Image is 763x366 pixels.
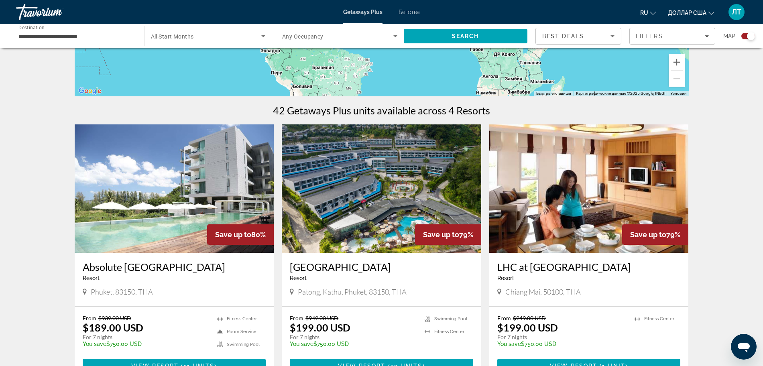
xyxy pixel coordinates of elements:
[77,86,103,96] img: Google
[18,32,134,41] input: Select destination
[668,7,714,18] button: Изменить валюту
[290,333,417,341] p: For 7 nights
[505,287,581,296] span: Chiang Mai, 50100, THA
[668,10,706,16] font: доллар США
[83,275,100,281] span: Resort
[282,124,481,253] img: Patong Bay Hill Resort
[423,230,459,239] span: Save up to
[536,91,571,96] button: Быстрые клавиши
[497,333,627,341] p: For 7 nights
[290,321,350,333] p: $199.00 USD
[497,321,558,333] p: $199.00 USD
[83,341,106,347] span: You save
[215,230,251,239] span: Save up to
[669,71,685,87] button: Уменьшить
[629,28,715,45] button: Filters
[282,33,324,40] span: Any Occupancy
[290,315,303,321] span: From
[630,230,666,239] span: Save up to
[669,54,685,70] button: Увеличить
[290,275,307,281] span: Resort
[489,124,689,253] img: LHC at Twin Peaks Residence
[497,275,514,281] span: Resort
[18,24,45,30] span: Destination
[542,33,584,39] span: Best Deals
[83,261,266,273] a: Absolute [GEOGRAPHIC_DATA]
[77,86,103,96] a: Открыть эту область в Google Картах (в новом окне)
[16,2,96,22] a: Травориум
[91,287,153,296] span: Phuket, 83150, THA
[513,315,546,321] span: $949.00 USD
[75,124,274,253] img: Absolute Twin Sands Resort & Spa
[670,91,686,96] a: Условия (ссылка откроется в новой вкладке)
[343,9,383,15] a: Getaways Plus
[640,10,648,16] font: ru
[298,287,407,296] span: Patong, Kathu, Phuket, 83150, THA
[227,329,256,334] span: Room Service
[723,31,735,42] span: Map
[497,315,511,321] span: From
[207,224,274,245] div: 80%
[434,329,464,334] span: Fitness Center
[290,261,473,273] a: [GEOGRAPHIC_DATA]
[83,315,96,321] span: From
[622,224,688,245] div: 79%
[83,321,143,333] p: $189.00 USD
[497,261,681,273] a: LHC at [GEOGRAPHIC_DATA]
[452,33,479,39] span: Search
[640,7,656,18] button: Изменить язык
[83,333,210,341] p: For 7 nights
[404,29,528,43] button: Search
[434,316,467,321] span: Swimming Pool
[273,104,490,116] h1: 42 Getaways Plus units available across 4 Resorts
[576,91,665,96] span: Картографические данные ©2025 Google, INEGI
[497,341,627,347] p: $750.00 USD
[290,341,417,347] p: $750.00 USD
[644,316,674,321] span: Fitness Center
[83,341,210,347] p: $750.00 USD
[542,31,614,41] mat-select: Sort by
[399,9,420,15] a: Бегства
[151,33,194,40] span: All Start Months
[290,341,313,347] span: You save
[726,4,747,20] button: Меню пользователя
[636,33,663,39] span: Filters
[305,315,338,321] span: $949.00 USD
[227,316,257,321] span: Fitness Center
[415,224,481,245] div: 79%
[732,8,741,16] font: ЛТ
[98,315,131,321] span: $939.00 USD
[731,334,757,360] iframe: Кнопка запуска окна обмена сообщениями
[227,342,260,347] span: Swimming Pool
[497,341,521,347] span: You save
